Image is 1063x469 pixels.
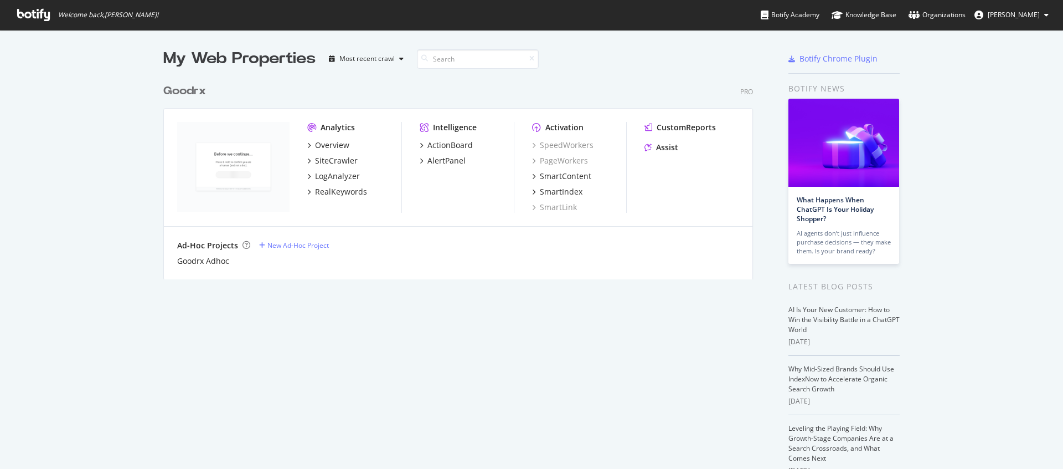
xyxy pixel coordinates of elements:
[740,87,753,96] div: Pro
[307,171,360,182] a: LogAnalyzer
[177,240,238,251] div: Ad-Hoc Projects
[788,364,894,394] a: Why Mid-Sized Brands Should Use IndexNow to Accelerate Organic Search Growth
[656,142,678,153] div: Assist
[788,83,900,95] div: Botify news
[540,186,582,197] div: SmartIndex
[58,11,158,19] span: Welcome back, [PERSON_NAME] !
[315,155,358,166] div: SiteCrawler
[177,256,229,267] a: Goodrx Adhoc
[427,155,466,166] div: AlertPanel
[966,6,1057,24] button: [PERSON_NAME]
[324,50,408,68] button: Most recent crawl
[315,186,367,197] div: RealKeywords
[339,55,395,62] div: Most recent crawl
[644,122,716,133] a: CustomReports
[427,140,473,151] div: ActionBoard
[540,171,591,182] div: SmartContent
[761,9,819,21] div: Botify Academy
[532,186,582,197] a: SmartIndex
[315,171,360,182] div: LogAnalyzer
[315,140,349,151] div: Overview
[433,122,477,133] div: Intelligence
[163,48,316,70] div: My Web Properties
[532,202,577,213] a: SmartLink
[163,83,210,99] a: Goodrx
[988,10,1040,19] span: Jacob Hurwith
[909,9,966,21] div: Organizations
[177,122,290,212] img: goodrx.com
[797,229,891,256] div: AI agents don’t just influence purchase decisions — they make them. Is your brand ready?
[644,142,678,153] a: Assist
[307,140,349,151] a: Overview
[532,140,594,151] a: SpeedWorkers
[788,53,878,64] a: Botify Chrome Plugin
[788,305,900,334] a: AI Is Your New Customer: How to Win the Visibility Battle in a ChatGPT World
[420,140,473,151] a: ActionBoard
[788,99,899,187] img: What Happens When ChatGPT Is Your Holiday Shopper?
[532,155,588,166] a: PageWorkers
[307,186,367,197] a: RealKeywords
[163,83,206,99] div: Goodrx
[788,281,900,293] div: Latest Blog Posts
[799,53,878,64] div: Botify Chrome Plugin
[797,195,874,223] a: What Happens When ChatGPT Is Your Holiday Shopper?
[417,49,539,69] input: Search
[307,155,358,166] a: SiteCrawler
[832,9,896,21] div: Knowledge Base
[259,241,329,250] a: New Ad-Hoc Project
[545,122,584,133] div: Activation
[267,241,329,250] div: New Ad-Hoc Project
[321,122,355,133] div: Analytics
[657,122,716,133] div: CustomReports
[788,424,894,463] a: Leveling the Playing Field: Why Growth-Stage Companies Are at a Search Crossroads, and What Comes...
[163,70,762,279] div: grid
[420,155,466,166] a: AlertPanel
[788,396,900,406] div: [DATE]
[532,171,591,182] a: SmartContent
[788,337,900,347] div: [DATE]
